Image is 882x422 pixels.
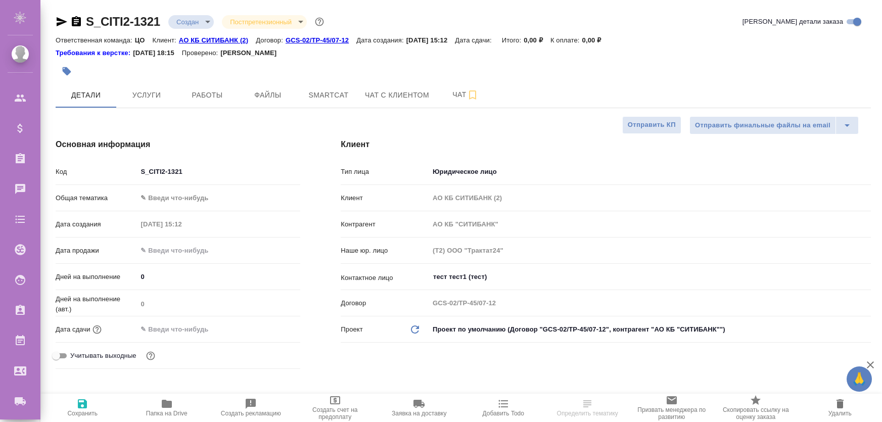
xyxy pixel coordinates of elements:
[56,16,68,28] button: Скопировать ссылку для ЯМессенджера
[244,89,292,102] span: Файлы
[56,60,78,82] button: Добавить тэг
[483,410,524,417] span: Добавить Todo
[695,120,830,131] span: Отправить финальные файлы на email
[341,273,429,283] p: Контактное лицо
[467,89,479,101] svg: Подписаться
[429,217,871,231] input: Пустое поле
[582,36,609,44] p: 0,00 ₽
[56,36,135,44] p: Ответственная команда:
[341,246,429,256] p: Наше юр. лицо
[70,16,82,28] button: Скопировать ссылку
[630,394,714,422] button: Призвать менеджера по развитию
[865,276,867,278] button: Open
[622,116,681,134] button: Отправить КП
[341,193,429,203] p: Клиент
[304,89,353,102] span: Smartcat
[341,393,871,405] h4: Ответственные
[429,163,871,180] div: Юридическое лицо
[70,351,136,361] span: Учитывать выходные
[56,48,133,58] div: Нажми, чтобы открыть папку с инструкцией
[62,89,110,102] span: Детали
[179,36,256,44] p: АО КБ СИТИБАНК (2)
[256,36,286,44] p: Договор:
[56,294,137,314] p: Дней на выполнение (авт.)
[179,35,256,44] a: АО КБ СИТИБАНК (2)
[227,18,295,26] button: Постпретензионный
[341,324,363,335] p: Проект
[341,138,871,151] h4: Клиент
[377,394,461,422] button: Заявка на доставку
[133,48,182,58] p: [DATE] 18:15
[557,410,618,417] span: Определить тематику
[455,36,494,44] p: Дата сдачи:
[851,368,868,390] span: 🙏
[524,36,550,44] p: 0,00 ₽
[137,243,225,258] input: ✎ Введи что-нибудь
[137,217,225,231] input: Пустое поле
[56,246,137,256] p: Дата продажи
[137,322,225,337] input: ✎ Введи что-нибудь
[341,298,429,308] p: Договор
[40,394,125,422] button: Сохранить
[429,243,871,258] input: Пустое поле
[628,119,676,131] span: Отправить КП
[341,219,429,229] p: Контрагент
[293,394,378,422] button: Создать счет на предоплату
[221,410,281,417] span: Создать рекламацию
[847,366,872,392] button: 🙏
[67,410,98,417] span: Сохранить
[689,116,836,134] button: Отправить финальные файлы на email
[56,193,137,203] p: Общая тематика
[86,15,160,28] a: S_CITI2-1321
[429,296,871,310] input: Пустое поле
[137,269,300,284] input: ✎ Введи что-нибудь
[141,193,288,203] div: ✎ Введи что-нибудь
[56,219,137,229] p: Дата создания
[545,394,630,422] button: Определить тематику
[461,394,546,422] button: Добавить Todo
[173,18,202,26] button: Создан
[714,394,798,422] button: Скопировать ссылку на оценку заказа
[689,116,859,134] div: split button
[356,36,406,44] p: Дата создания:
[56,272,137,282] p: Дней на выполнение
[299,406,372,420] span: Создать счет на предоплату
[137,190,300,207] div: ✎ Введи что-нибудь
[183,89,231,102] span: Работы
[122,89,171,102] span: Услуги
[392,410,446,417] span: Заявка на доставку
[828,410,852,417] span: Удалить
[182,48,221,58] p: Проверено:
[441,88,490,101] span: Чат
[146,410,188,417] span: Папка на Drive
[125,394,209,422] button: Папка на Drive
[144,349,157,362] button: Выбери, если сб и вс нужно считать рабочими днями для выполнения заказа.
[365,89,429,102] span: Чат с клиентом
[153,36,179,44] p: Клиент:
[341,167,429,177] p: Тип лица
[429,191,871,205] input: Пустое поле
[135,36,153,44] p: ЦО
[220,48,284,58] p: [PERSON_NAME]
[286,36,356,44] p: GCS-02/TP-45/07-12
[429,321,871,338] div: Проект по умолчанию (Договор "GCS-02/TP-45/07-12", контрагент "АО КБ "СИТИБАНК"")
[90,323,104,336] button: Если добавить услуги и заполнить их объемом, то дата рассчитается автоматически
[56,167,137,177] p: Код
[313,15,326,28] button: Доп статусы указывают на важность/срочность заказа
[168,15,214,29] div: Создан
[137,297,300,311] input: Пустое поле
[137,164,300,179] input: ✎ Введи что-нибудь
[720,406,792,420] span: Скопировать ссылку на оценку заказа
[286,35,356,44] a: GCS-02/TP-45/07-12
[56,138,300,151] h4: Основная информация
[406,36,455,44] p: [DATE] 15:12
[56,48,133,58] a: Требования к верстке:
[56,324,90,335] p: Дата сдачи
[502,36,524,44] p: Итого:
[209,394,293,422] button: Создать рекламацию
[222,15,307,29] div: Создан
[550,36,582,44] p: К оплате:
[636,406,708,420] span: Призвать менеджера по развитию
[742,17,843,27] span: [PERSON_NAME] детали заказа
[56,393,300,405] h4: Дополнительно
